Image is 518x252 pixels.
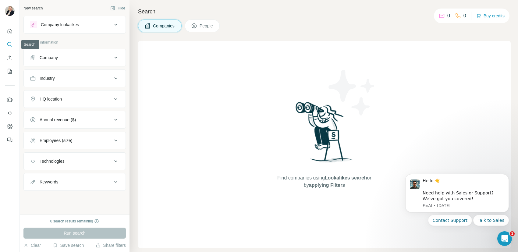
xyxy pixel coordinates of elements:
img: Avatar [5,6,15,16]
button: Use Surfe on LinkedIn [5,94,15,105]
button: Industry [24,71,126,86]
img: Surfe Illustration - Stars [325,65,379,120]
p: 0 [463,12,466,20]
div: Industry [40,75,55,81]
div: Employees (size) [40,137,72,144]
h4: Search [138,7,511,16]
button: Save search [53,242,84,248]
span: applying Filters [309,183,345,188]
div: Company lookalikes [41,22,79,28]
button: Use Surfe API [5,108,15,119]
span: 1 [510,231,515,236]
button: HQ location [24,92,126,106]
button: Feedback [5,134,15,145]
button: Enrich CSV [5,52,15,63]
button: Company [24,50,126,65]
p: 0 [447,12,450,20]
div: 0 search results remaining [50,218,99,224]
button: Hide [106,4,129,13]
div: Technologies [40,158,65,164]
div: HQ location [40,96,62,102]
button: Search [5,39,15,50]
button: Buy credits [476,12,505,20]
span: Find companies using or by [275,174,373,189]
button: Quick start [5,26,15,37]
button: Dashboard [5,121,15,132]
iframe: Intercom live chat [497,231,512,246]
button: My lists [5,66,15,77]
iframe: Intercom notifications message [396,167,518,249]
img: Surfe Illustration - Woman searching with binoculars [293,100,356,168]
span: People [200,23,214,29]
div: Keywords [40,179,58,185]
div: New search [23,5,43,11]
button: Company lookalikes [24,17,126,32]
div: Annual revenue ($) [40,117,76,123]
span: Lookalikes search [325,175,367,180]
button: Technologies [24,154,126,169]
button: Annual revenue ($) [24,112,126,127]
button: Share filters [96,242,126,248]
button: Clear [23,242,41,248]
p: Company information [23,40,126,45]
button: Keywords [24,175,126,189]
button: Employees (size) [24,133,126,148]
span: Companies [153,23,175,29]
div: Company [40,55,58,61]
